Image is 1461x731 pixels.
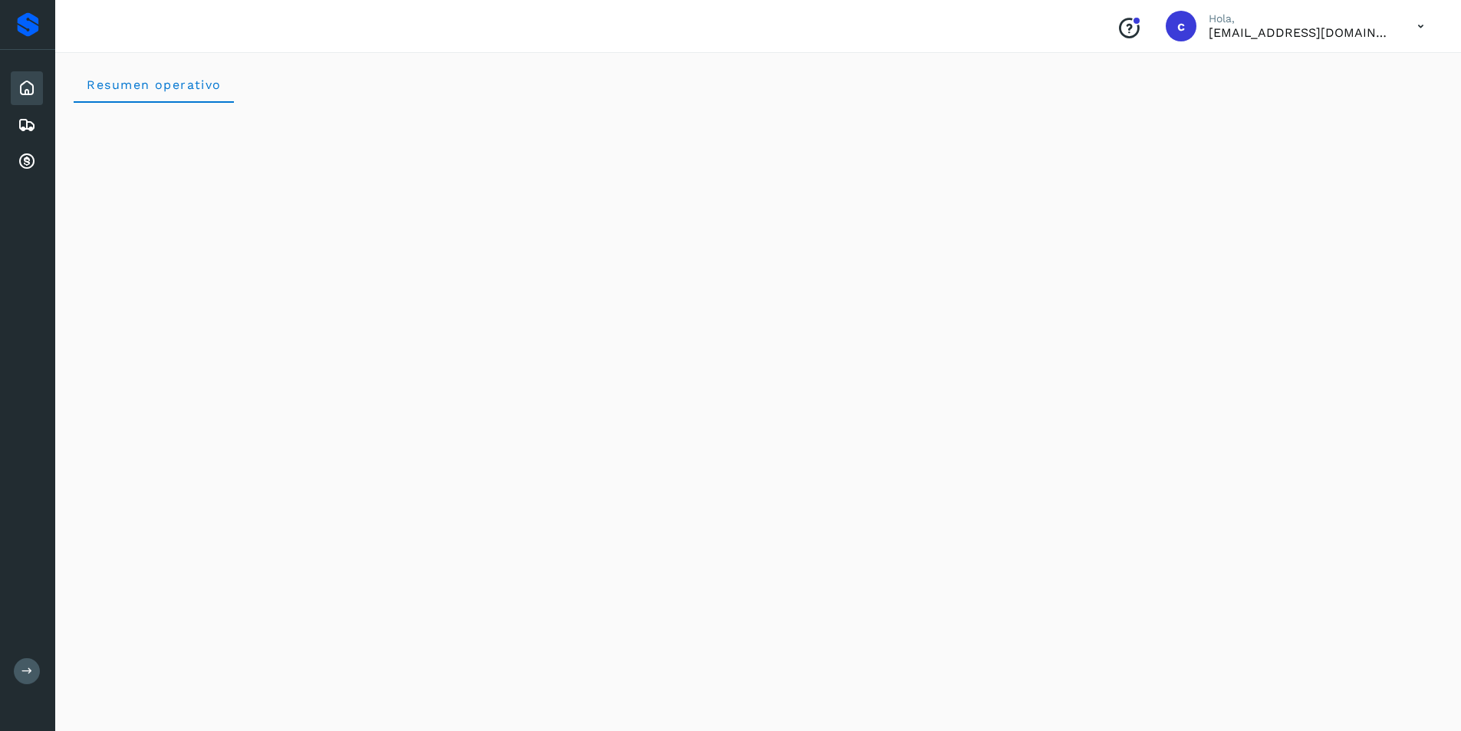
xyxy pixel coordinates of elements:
p: Hola, [1209,12,1393,25]
p: carlosvazqueztgc@gmail.com [1209,25,1393,40]
div: Inicio [11,71,43,105]
span: Resumen operativo [86,77,222,92]
div: Embarques [11,108,43,142]
div: Cuentas por cobrar [11,145,43,179]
